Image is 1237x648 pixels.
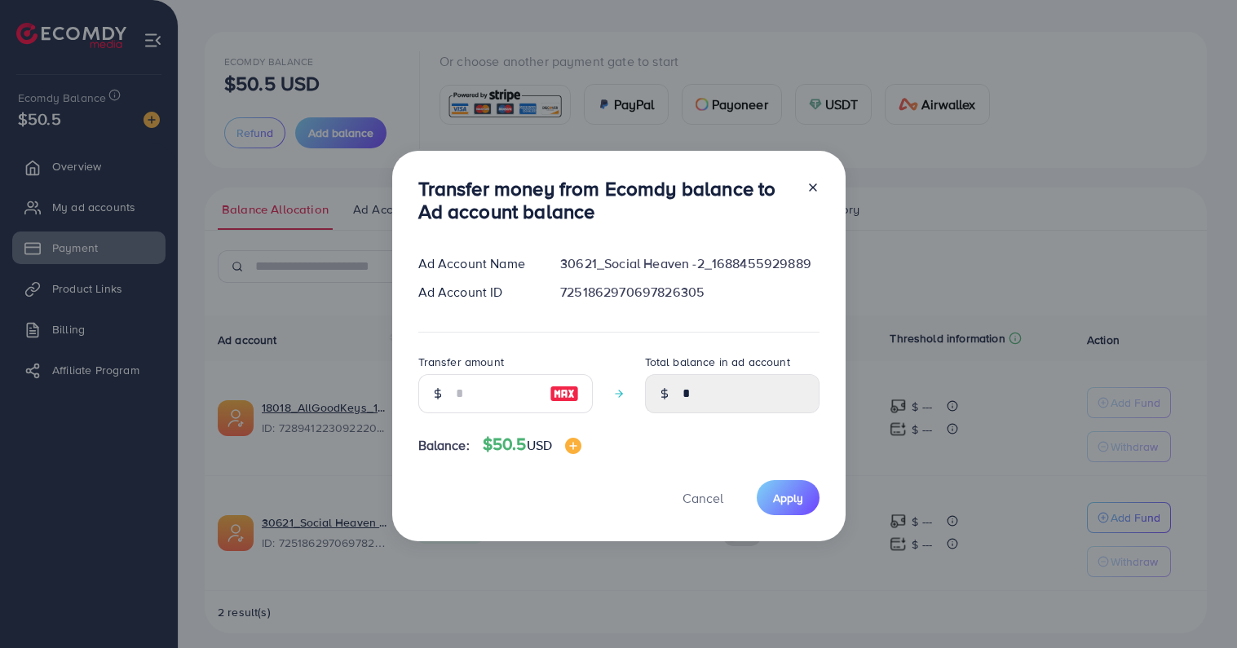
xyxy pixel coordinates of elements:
label: Total balance in ad account [645,354,790,370]
button: Cancel [662,480,744,515]
span: Balance: [418,436,470,455]
div: 30621_Social Heaven -2_1688455929889 [547,254,832,273]
label: Transfer amount [418,354,504,370]
div: 7251862970697826305 [547,283,832,302]
img: image [565,438,581,454]
span: Cancel [683,489,723,507]
div: Ad Account Name [405,254,548,273]
img: image [550,384,579,403]
h3: Transfer money from Ecomdy balance to Ad account balance [418,177,793,224]
button: Apply [757,480,820,515]
h4: $50.5 [483,434,581,455]
span: USD [527,436,552,454]
iframe: Chat [1168,575,1225,636]
div: Ad Account ID [405,283,548,302]
span: Apply [773,490,803,506]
